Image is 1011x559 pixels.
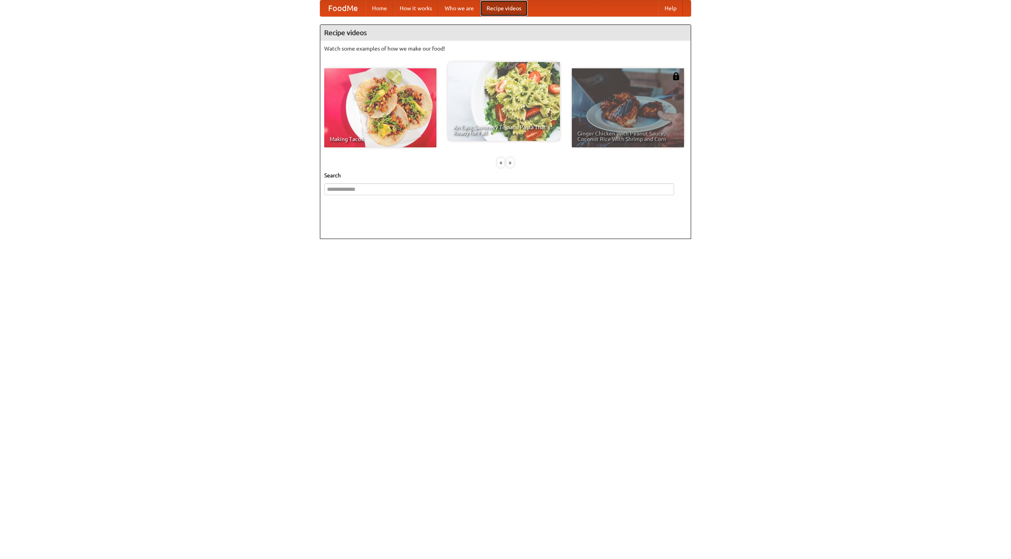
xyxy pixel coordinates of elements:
span: Making Tacos [330,136,431,142]
a: Recipe videos [480,0,528,16]
div: » [507,158,514,168]
a: An Easy, Summery Tomato Pasta That's Ready for Fall [448,62,560,141]
a: FoodMe [320,0,366,16]
a: Making Tacos [324,68,436,147]
h4: Recipe videos [320,25,691,41]
h5: Search [324,171,687,179]
p: Watch some examples of how we make our food! [324,45,687,53]
a: How it works [393,0,438,16]
div: « [497,158,504,168]
img: 483408.png [672,72,680,80]
span: An Easy, Summery Tomato Pasta That's Ready for Fall [453,124,554,136]
a: Help [658,0,683,16]
a: Home [366,0,393,16]
a: Who we are [438,0,480,16]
